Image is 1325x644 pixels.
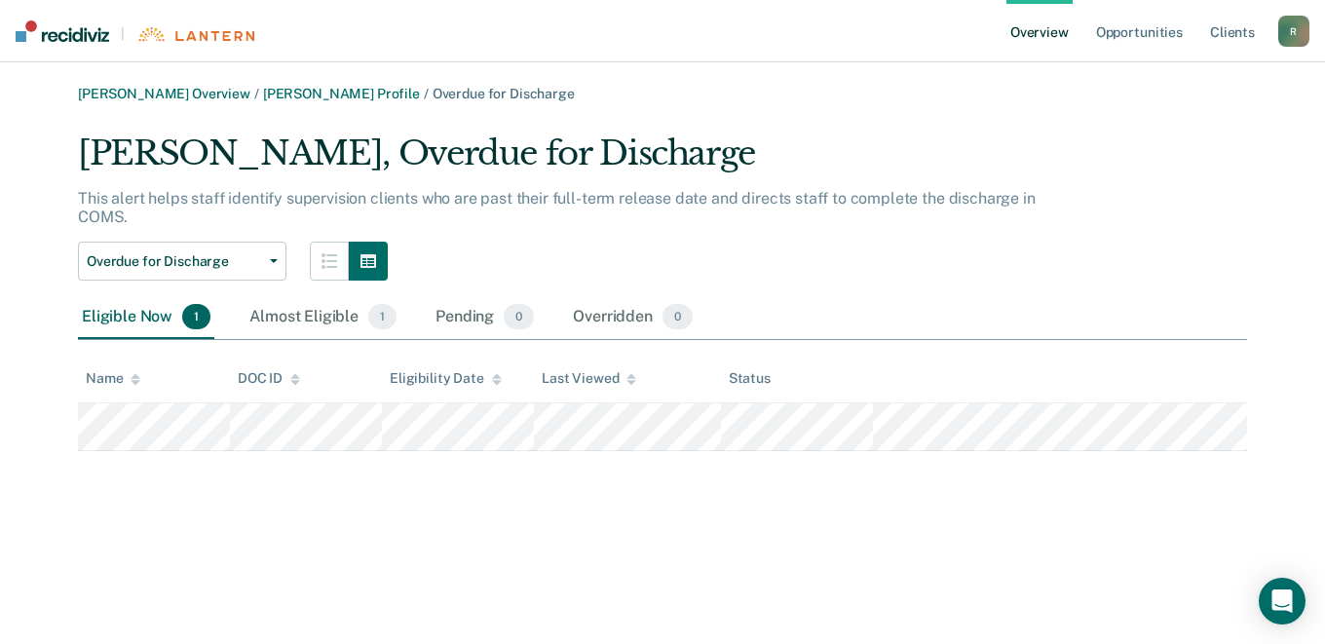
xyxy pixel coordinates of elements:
[78,189,1036,226] p: This alert helps staff identify supervision clients who are past their full-term release date and...
[246,296,400,339] div: Almost Eligible1
[78,86,250,101] a: [PERSON_NAME] Overview
[729,370,771,387] div: Status
[238,370,300,387] div: DOC ID
[432,296,538,339] div: Pending0
[78,242,286,281] button: Overdue for Discharge
[1259,578,1306,625] div: Open Intercom Messenger
[542,370,636,387] div: Last Viewed
[78,133,1072,189] div: [PERSON_NAME], Overdue for Discharge
[16,20,254,42] a: |
[504,304,534,329] span: 0
[16,20,109,42] img: Recidiviz
[433,86,575,101] span: Overdue for Discharge
[420,86,433,101] span: /
[86,370,140,387] div: Name
[182,304,210,329] span: 1
[390,370,502,387] div: Eligibility Date
[1278,16,1309,47] button: R
[368,304,397,329] span: 1
[78,296,214,339] div: Eligible Now1
[662,304,693,329] span: 0
[87,253,262,270] span: Overdue for Discharge
[109,25,136,42] span: |
[136,27,254,42] img: Lantern
[250,86,263,101] span: /
[569,296,697,339] div: Overridden0
[263,86,420,101] a: [PERSON_NAME] Profile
